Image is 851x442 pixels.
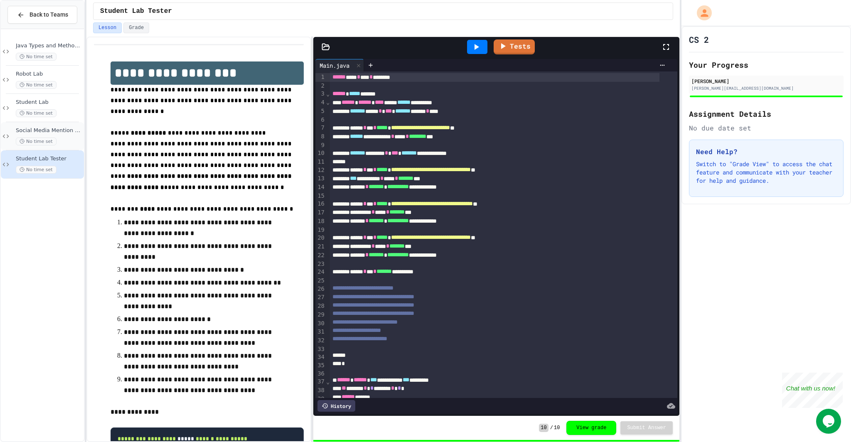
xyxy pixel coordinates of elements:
span: 10 [539,424,548,432]
span: Back to Teams [30,10,68,19]
div: 25 [315,277,326,285]
button: Grade [123,22,149,33]
span: Student Lab [16,99,82,106]
span: Java Types and Methods review [16,42,82,49]
div: 37 [315,378,326,386]
button: Lesson [93,22,122,33]
div: 27 [315,293,326,302]
div: My Account [688,3,714,22]
span: Student Lab Tester [16,155,82,162]
div: 8 [315,133,326,141]
div: No due date set [689,123,844,133]
div: [PERSON_NAME] [691,77,841,85]
span: No time set [16,53,57,61]
h1: CS 2 [689,34,709,45]
div: 10 [315,149,326,158]
h2: Assignment Details [689,108,844,120]
div: 9 [315,141,326,150]
iframe: chat widget [782,373,843,408]
div: 22 [315,251,326,260]
div: 2 [315,82,326,90]
div: 29 [315,311,326,319]
span: / [550,425,553,431]
span: Robot Lab [16,71,82,78]
div: 6 [315,116,326,124]
div: 19 [315,226,326,234]
div: 32 [315,336,326,345]
div: [PERSON_NAME][EMAIL_ADDRESS][DOMAIN_NAME] [691,85,841,91]
div: 28 [315,302,326,311]
div: 35 [315,361,326,370]
div: 13 [315,174,326,183]
span: No time set [16,166,57,174]
div: 3 [315,90,326,98]
p: Switch to "Grade View" to access the chat feature and communicate with your teacher for help and ... [696,160,836,185]
span: Social Media Mention Analyzer [16,127,82,134]
div: 23 [315,260,326,268]
a: Tests [494,39,535,54]
div: 14 [315,183,326,192]
div: 11 [315,158,326,166]
div: 38 [315,386,326,395]
span: Fold line [326,378,330,385]
div: Main.java [315,59,364,71]
span: Submit Answer [627,425,666,431]
span: Fold line [326,91,330,97]
div: 15 [315,192,326,200]
div: 4 [315,98,326,107]
div: 5 [315,107,326,116]
span: Fold line [326,99,330,106]
div: 20 [315,234,326,243]
div: 1 [315,73,326,82]
div: 21 [315,243,326,251]
div: 31 [315,328,326,336]
span: No time set [16,109,57,117]
div: 36 [315,370,326,378]
div: 18 [315,217,326,226]
div: History [317,400,355,412]
span: 10 [554,425,560,431]
span: Student Lab Tester [100,6,172,16]
div: 34 [315,353,326,361]
div: Main.java [315,61,354,70]
div: 24 [315,268,326,277]
div: 33 [315,345,326,354]
div: 16 [315,200,326,209]
span: No time set [16,81,57,89]
button: Submit Answer [620,421,673,435]
div: 17 [315,209,326,217]
div: 30 [315,319,326,328]
span: No time set [16,138,57,145]
h2: Your Progress [689,59,844,71]
iframe: chat widget [816,409,843,434]
div: 7 [315,124,326,133]
button: View grade [566,421,616,435]
div: 39 [315,395,326,404]
div: 26 [315,285,326,294]
h3: Need Help? [696,147,836,157]
div: 12 [315,166,326,175]
button: Back to Teams [7,6,77,24]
